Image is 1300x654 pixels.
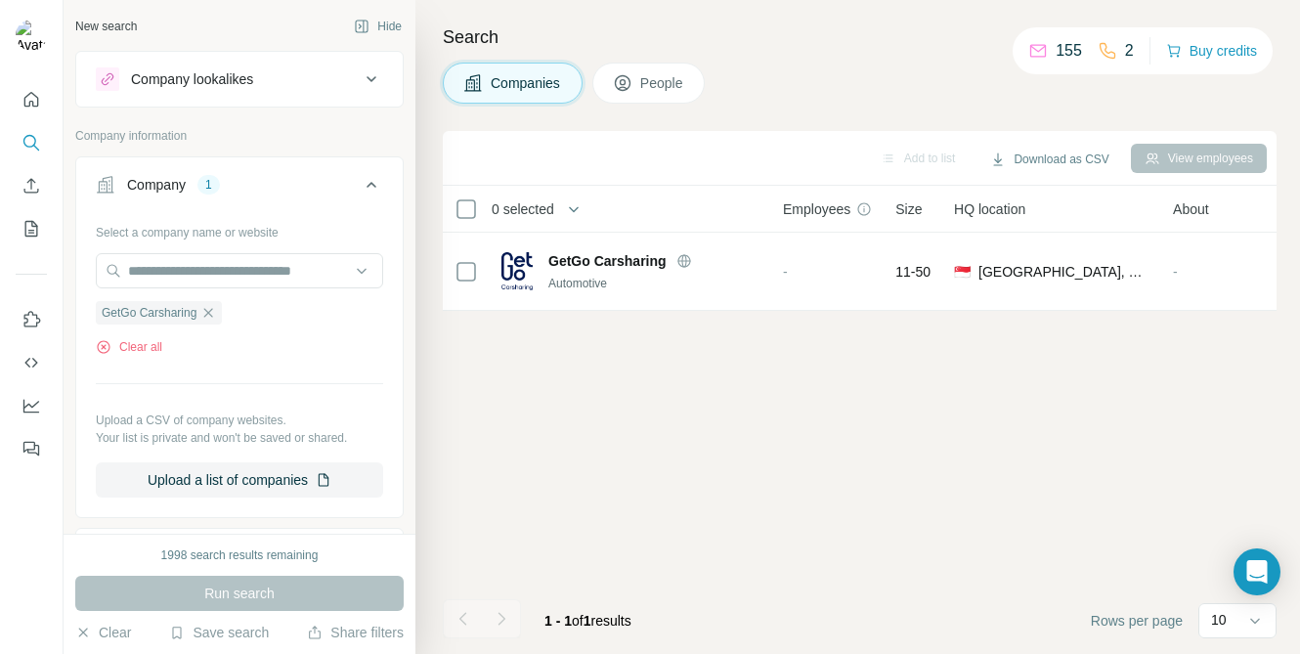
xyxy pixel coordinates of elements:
p: 2 [1125,39,1134,63]
h4: Search [443,23,1277,51]
div: 1 [197,176,220,194]
span: GetGo Carsharing [548,251,667,271]
div: Open Intercom Messenger [1234,548,1280,595]
span: 0 selected [492,199,554,219]
p: Upload a CSV of company websites. [96,412,383,429]
p: Company information [75,127,404,145]
button: Search [16,125,47,160]
span: 11-50 [895,262,931,282]
button: Industry [76,533,403,580]
p: Your list is private and won't be saved or shared. [96,429,383,447]
div: 1998 search results remaining [161,546,319,564]
div: Company lookalikes [131,69,253,89]
button: Use Surfe on LinkedIn [16,302,47,337]
div: Automotive [548,275,759,292]
span: 🇸🇬 [954,262,971,282]
span: - [1173,264,1178,280]
span: Companies [491,73,562,93]
span: Employees [783,199,850,219]
span: [GEOGRAPHIC_DATA], Southeast [978,262,1149,282]
p: 155 [1056,39,1082,63]
span: GetGo Carsharing [102,304,196,322]
button: Use Surfe API [16,345,47,380]
button: Hide [340,12,415,41]
button: Enrich CSV [16,168,47,203]
span: results [544,613,631,629]
button: My lists [16,211,47,246]
img: Logo of GetGo Carsharing [501,252,533,291]
button: Clear all [96,338,162,356]
span: About [1173,199,1209,219]
button: Dashboard [16,388,47,423]
button: Buy credits [1166,37,1257,65]
span: Size [895,199,922,219]
button: Download as CSV [976,145,1122,174]
span: HQ location [954,199,1025,219]
span: of [572,613,584,629]
div: New search [75,18,137,35]
button: Feedback [16,431,47,466]
button: Share filters [307,623,404,642]
span: 1 [584,613,591,629]
div: Select a company name or website [96,216,383,241]
span: 1 - 1 [544,613,572,629]
img: Avatar [16,20,47,51]
button: Save search [169,623,269,642]
span: - [783,264,788,280]
button: Company1 [76,161,403,216]
button: Upload a list of companies [96,462,383,498]
button: Clear [75,623,131,642]
p: 10 [1211,610,1227,630]
button: Quick start [16,82,47,117]
div: Company [127,175,186,195]
span: People [640,73,685,93]
span: Rows per page [1091,611,1183,631]
button: Company lookalikes [76,56,403,103]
